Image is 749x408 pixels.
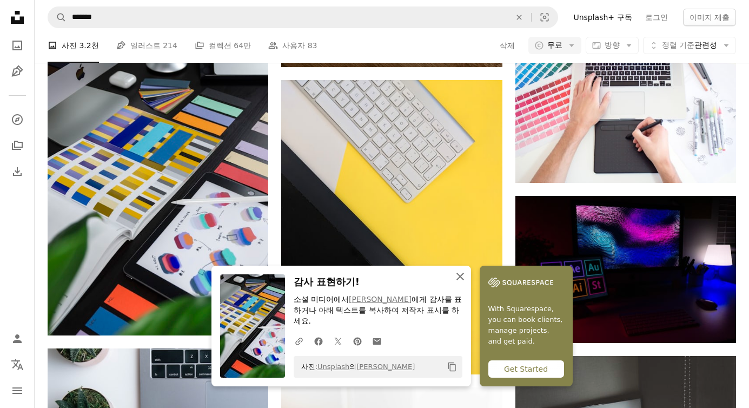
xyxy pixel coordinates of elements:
[296,358,415,376] span: 사진: 의
[567,9,638,26] a: Unsplash+ 구독
[643,37,736,54] button: 정렬 기준관련성
[515,104,736,114] a: 맥북에서 튜닝
[605,41,620,49] span: 방향
[547,40,562,51] span: 무료
[48,6,558,28] form: 사이트 전체에서 이미지 찾기
[499,37,515,54] button: 삭제
[348,330,367,352] a: Pinterest에 공유
[281,222,502,232] a: 회색 Apple 무선 키보드 옆에 검은 색 태블릿 컴퓨터와 스타일러스 펜
[6,109,28,130] a: 탐색
[662,41,694,49] span: 정렬 기준
[586,37,639,54] button: 방향
[6,328,28,350] a: 로그인 / 가입
[308,40,317,51] span: 83
[349,295,412,304] a: [PERSON_NAME]
[6,380,28,402] button: 메뉴
[488,304,564,347] span: With Squarespace, you can book clients, manage projects, and get paid.
[116,28,177,63] a: 일러스트 214
[281,80,502,375] img: 회색 Apple 무선 키보드 옆에 검은 색 태블릿 컴퓨터와 스타일러스 펜
[6,6,28,30] a: 홈 — Unsplash
[317,363,349,371] a: Unsplash
[662,40,717,51] span: 관련성
[328,330,348,352] a: Twitter에 공유
[268,28,317,63] a: 사용자 83
[294,274,462,290] h3: 감사 표현하기!
[163,40,177,51] span: 214
[234,40,251,51] span: 64만
[639,9,674,26] a: 로그인
[48,192,268,202] a: 색상 코드 책
[480,266,573,386] a: With Squarespace, you can book clients, manage projects, and get paid.Get Started
[488,360,564,378] div: Get Started
[195,28,251,63] a: 컬렉션 64만
[6,35,28,56] a: 사진
[515,36,736,183] img: 맥북에서 튜닝
[48,7,67,28] button: Unsplash 검색
[356,363,415,371] a: [PERSON_NAME]
[6,61,28,82] a: 일러스트
[6,354,28,376] button: 언어
[488,274,553,291] img: file-1747939142011-51e5cc87e3c9
[443,358,461,376] button: 클립보드에 복사하기
[507,7,531,28] button: 삭제
[367,330,387,352] a: 이메일로 공유에 공유
[515,265,736,274] a: 블랙 플랫 스크린 TV가 켜짐 게임 표시
[683,9,736,26] button: 이미지 제출
[294,294,462,327] p: 소셜 미디어에서 에게 감사를 표하거나 아래 텍스트를 복사하여 저작자 표시를 하세요.
[532,7,558,28] button: 시각적 검색
[6,161,28,182] a: 다운로드 내역
[515,196,736,343] img: 블랙 플랫 스크린 TV가 켜짐 게임 표시
[6,135,28,156] a: 컬렉션
[48,60,268,335] img: 색상 코드 책
[309,330,328,352] a: Facebook에 공유
[528,37,581,54] button: 무료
